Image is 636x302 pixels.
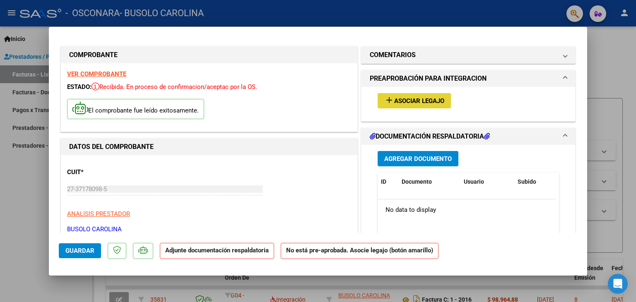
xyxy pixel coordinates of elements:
[460,173,514,191] datatable-header-cell: Usuario
[384,95,394,105] mat-icon: add
[361,47,575,63] mat-expansion-panel-header: COMENTARIOS
[518,178,536,185] span: Subido
[378,93,451,108] button: Asociar Legajo
[398,173,460,191] datatable-header-cell: Documento
[67,168,152,177] p: CUIT
[67,99,204,119] p: El comprobante fue leído exitosamente.
[67,83,92,91] span: ESTADO:
[59,243,101,258] button: Guardar
[370,50,416,60] h1: COMENTARIOS
[378,151,458,166] button: Agregar Documento
[67,210,130,218] span: ANALISIS PRESTADOR
[370,74,487,84] h1: PREAPROBACIÓN PARA INTEGRACION
[370,132,490,141] h1: DOCUMENTACIÓN RESPALDATORIA
[165,247,269,254] strong: Adjunte documentación respaldatoria
[381,178,386,185] span: ID
[92,83,257,91] span: Recibida. En proceso de confirmacion/aceptac por la OS.
[394,97,444,105] span: Asociar Legajo
[65,247,94,254] span: Guardar
[361,128,575,145] mat-expansion-panel-header: DOCUMENTACIÓN RESPALDATORIA
[67,70,126,78] a: VER COMPROBANTE
[378,173,398,191] datatable-header-cell: ID
[514,173,556,191] datatable-header-cell: Subido
[384,155,452,163] span: Agregar Documento
[464,178,484,185] span: Usuario
[378,199,556,220] div: No data to display
[361,87,575,121] div: PREAPROBACIÓN PARA INTEGRACION
[281,243,438,259] strong: No está pre-aprobada. Asocie legajo (botón amarillo)
[361,70,575,87] mat-expansion-panel-header: PREAPROBACIÓN PARA INTEGRACION
[69,51,118,59] strong: COMPROBANTE
[608,274,628,294] div: Open Intercom Messenger
[69,143,154,151] strong: DATOS DEL COMPROBANTE
[402,178,432,185] span: Documento
[556,173,597,191] datatable-header-cell: Acción
[67,225,351,234] p: BUSOLO CAROLINA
